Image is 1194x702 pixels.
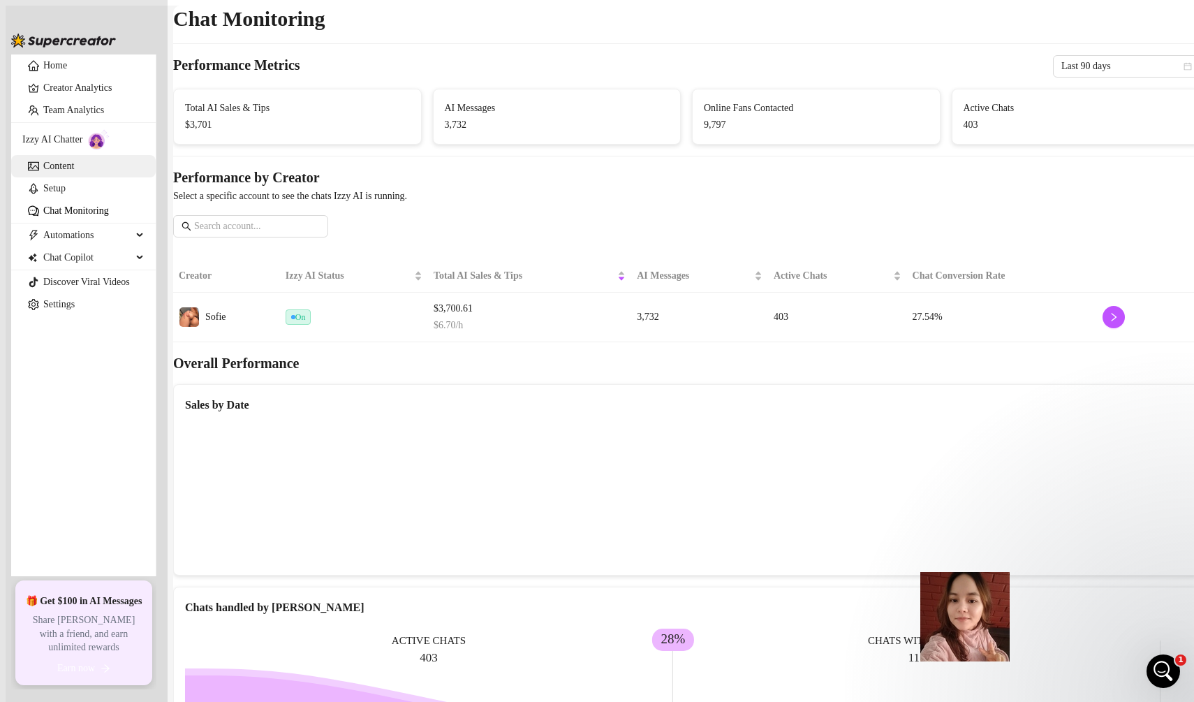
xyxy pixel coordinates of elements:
a: Chat Monitoring [43,205,109,216]
h4: Performance Metrics [173,55,300,78]
button: Help [140,436,209,492]
span: Total AI Sales & Tips [434,268,614,284]
button: News [209,436,279,492]
h2: Chat Monitoring [173,6,325,32]
img: AI Chatter [88,129,110,149]
div: Giselle [62,211,95,226]
span: search [182,221,191,231]
button: Find a time [29,277,251,305]
span: 🎁 Get $100 in AI Messages [26,594,142,608]
button: right [1103,306,1125,328]
div: Intercom messenger [6,6,274,232]
span: Chat Copilot [43,247,132,269]
span: 27.54 % [913,312,943,322]
img: Profile image for Giselle [202,22,230,50]
div: Close [240,22,265,47]
span: Share [PERSON_NAME] with a friend, and earn unlimited rewards [24,613,144,655]
a: Settings [43,299,75,309]
span: Active Chats [774,268,890,284]
span: Sofie [205,312,226,322]
span: Automations [43,224,132,247]
p: Hi Sofie 👋 [28,99,251,123]
button: Messages [70,436,140,492]
a: Home [43,60,67,71]
span: Last 90 days [1061,56,1191,77]
img: Profile image for Ella [176,22,204,50]
img: logo [28,28,121,47]
button: Earn nowarrow-right [24,660,144,677]
div: Profile image for GiselleTotally agree with you. Our mobile app is still relatively new, but we h... [15,185,265,237]
img: Profile image for Giselle [6,6,95,95]
div: Improvement [78,432,152,447]
iframe: Intercom notifications message [915,566,1194,664]
span: Help [163,471,186,481]
span: Active Chats [964,101,1188,116]
span: 1 [1175,655,1186,666]
span: $ 6.70 /h [434,318,626,333]
span: $3,701 [185,119,212,130]
img: Izzy just got smarter and safer ✨ [15,323,265,421]
th: Total AI Sales & Tips [428,260,631,293]
input: Search account... [194,219,320,234]
span: 403 [964,117,1188,133]
span: arrow-right [101,664,110,673]
div: • 19h ago [98,211,143,226]
span: On [295,312,306,322]
a: Setup [43,183,66,193]
span: Online Fans Contacted [704,101,929,116]
span: News [231,471,258,481]
div: Chats handled by [PERSON_NAME] [185,599,1188,616]
div: message notification from Giselle, 19h ago. Totally agree with you. Our mobile app is still relat... [6,6,274,232]
th: Chat Conversion Rate [907,260,1097,293]
span: Earn now [57,663,95,674]
span: 9,797 [704,117,929,133]
div: 1 notification [6,6,274,232]
p: How can we help? [28,123,251,147]
img: Sofie [179,307,199,327]
span: AI Messages [445,101,670,116]
span: Total AI Sales & Tips [185,101,410,116]
th: Creator [173,260,280,293]
span: Izzy AI Chatter [22,132,82,147]
div: Schedule a FREE consulting call: [29,256,251,271]
div: Izzy just got smarter and safer ✨UpdateImprovement [14,322,265,499]
span: $3,700.61 [434,301,626,316]
th: Izzy AI Status [280,260,428,293]
div: Notification stack [6,6,274,232]
div: Update [29,432,73,447]
span: Messages [81,471,129,481]
span: thunderbolt [28,230,39,241]
span: 3,732 [445,117,670,133]
th: Active Chats [768,260,907,293]
img: Profile image for Yoni [149,22,177,50]
a: Discover Viral Videos [43,277,130,287]
div: Intercom [6,6,274,232]
span: 3,732 [637,312,659,322]
img: Chat Copilot [28,253,37,263]
div: Recent messageProfile image for GiselleTotally agree with you. Our mobile app is still relatively... [14,164,265,237]
span: calendar [1184,62,1192,71]
span: Home [19,471,50,481]
iframe: Intercom live chat [1147,655,1180,688]
img: Profile image for Giselle [29,197,57,225]
a: Content [43,161,74,171]
th: AI Messages [631,260,768,293]
div: Recent message [29,176,251,191]
span: AI Messages [637,268,751,284]
span: Izzy AI Status [286,268,411,284]
span: right [1109,312,1119,322]
a: Creator Analytics [43,77,145,99]
img: logo-BBDzfeDw.svg [11,34,116,47]
span: 403 [774,312,788,322]
a: Team Analytics [43,105,104,115]
div: Sales by Date [185,396,1188,414]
